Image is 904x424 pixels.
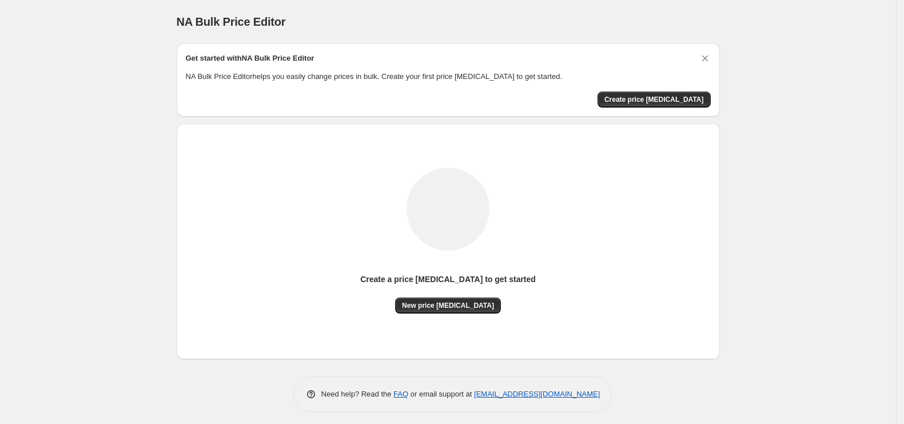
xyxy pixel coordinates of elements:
span: NA Bulk Price Editor [177,15,286,28]
a: FAQ [393,390,408,398]
button: Create price change job [598,92,711,108]
span: New price [MEDICAL_DATA] [402,301,494,310]
span: Need help? Read the [321,390,394,398]
button: New price [MEDICAL_DATA] [395,298,501,314]
span: or email support at [408,390,474,398]
p: NA Bulk Price Editor helps you easily change prices in bulk. Create your first price [MEDICAL_DAT... [186,71,711,82]
p: Create a price [MEDICAL_DATA] to get started [360,274,536,285]
span: Create price [MEDICAL_DATA] [604,95,704,104]
h2: Get started with NA Bulk Price Editor [186,53,314,64]
a: [EMAIL_ADDRESS][DOMAIN_NAME] [474,390,600,398]
button: Dismiss card [699,53,711,64]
